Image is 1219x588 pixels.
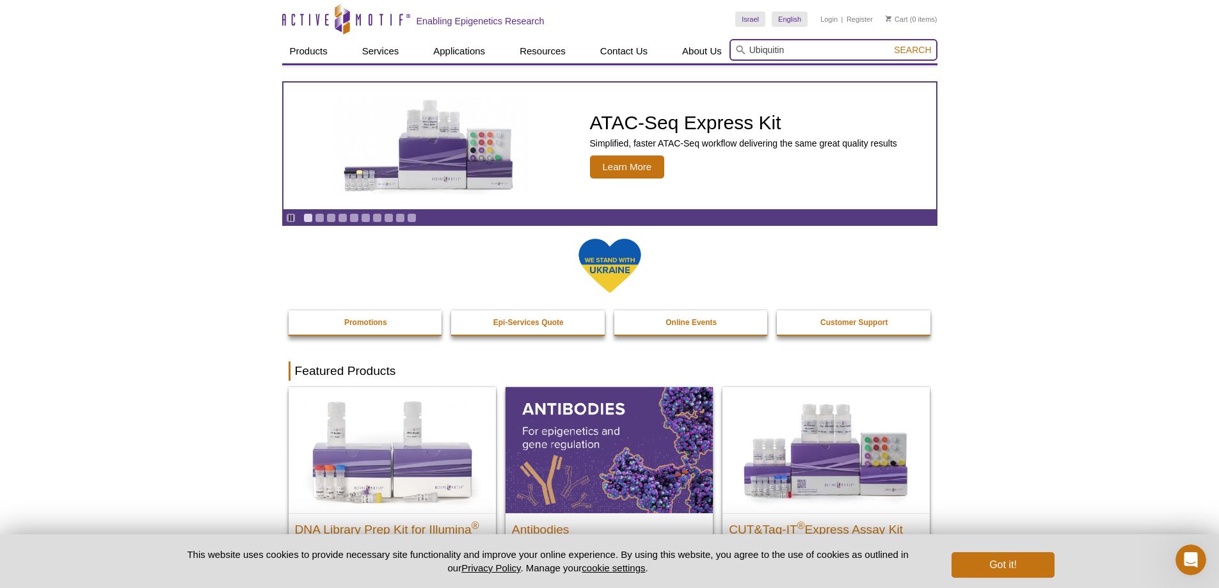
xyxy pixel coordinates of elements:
a: Cart [886,15,908,24]
iframe: Intercom live chat [1175,544,1206,575]
a: Go to slide 3 [326,213,336,223]
button: cookie settings [582,562,645,573]
span: Search [894,45,931,55]
a: Register [847,15,873,24]
a: Services [355,39,407,63]
li: | [841,12,843,27]
strong: Promotions [344,318,387,327]
h2: DNA Library Prep Kit for Illumina [295,517,490,536]
a: Israel [735,12,765,27]
a: Go to slide 7 [372,213,382,223]
h2: Featured Products [289,362,931,381]
input: Keyword, Cat. No. [729,39,937,61]
strong: Customer Support [820,318,888,327]
h2: CUT&Tag-IT Express Assay Kit [729,517,923,536]
a: Go to slide 2 [315,213,324,223]
a: Resources [512,39,573,63]
img: CUT&Tag-IT® Express Assay Kit [722,387,930,513]
a: Go to slide 5 [349,213,359,223]
a: English [772,12,808,27]
a: ATAC-Seq Express Kit ATAC-Seq Express Kit Simplified, faster ATAC-Seq workflow delivering the sam... [283,83,936,209]
a: All Antibodies Antibodies Application-tested antibodies for ChIP, CUT&Tag, and CUT&RUN. [506,387,713,581]
img: We Stand With Ukraine [578,237,642,294]
img: All Antibodies [506,387,713,513]
a: Login [820,15,838,24]
a: Products [282,39,335,63]
span: Learn More [590,155,665,179]
a: Epi-Services Quote [451,310,606,335]
a: Toggle autoplay [286,213,296,223]
img: DNA Library Prep Kit for Illumina [289,387,496,513]
a: Contact Us [593,39,655,63]
sup: ® [797,520,805,530]
button: Got it! [952,552,1054,578]
a: Go to slide 4 [338,213,347,223]
a: Privacy Policy [461,562,520,573]
p: This website uses cookies to provide necessary site functionality and improve your online experie... [165,548,931,575]
h2: Antibodies [512,517,706,536]
a: CUT&Tag-IT® Express Assay Kit CUT&Tag-IT®Express Assay Kit Less variable and higher-throughput ge... [722,387,930,581]
a: Go to slide 9 [395,213,405,223]
h2: Enabling Epigenetics Research [417,15,545,27]
p: Simplified, faster ATAC-Seq workflow delivering the same great quality results [590,138,897,149]
article: ATAC-Seq Express Kit [283,83,936,209]
button: Search [890,44,935,56]
h2: ATAC-Seq Express Kit [590,113,897,132]
a: About Us [674,39,729,63]
li: (0 items) [886,12,937,27]
a: Go to slide 10 [407,213,417,223]
img: Your Cart [886,15,891,22]
strong: Online Events [665,318,717,327]
strong: Epi-Services Quote [493,318,564,327]
a: Applications [426,39,493,63]
a: Go to slide 8 [384,213,394,223]
sup: ® [472,520,479,530]
a: Customer Support [777,310,932,335]
a: Online Events [614,310,769,335]
a: Go to slide 6 [361,213,370,223]
a: Promotions [289,310,443,335]
img: ATAC-Seq Express Kit [324,97,536,195]
a: Go to slide 1 [303,213,313,223]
